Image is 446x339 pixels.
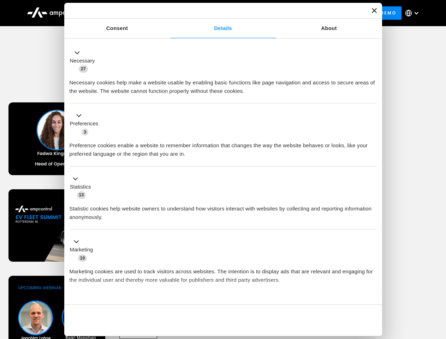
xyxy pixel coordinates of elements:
div: Preference cookies enable a website to remember information that changes the way the website beha... [70,136,377,158]
div: Necessary cookies help make a website usable by enabling basic functions like page navigation and... [70,73,377,95]
button: Necessary (27) [70,48,99,73]
button: Statistics (13) [70,174,95,199]
div: Statistic cookies help website owners to understand how visitors interact with websites by collec... [70,199,377,221]
button: Marketing (10) [70,238,97,262]
a: Consent [64,19,170,38]
label: Marketing [70,246,93,254]
span: 27 [79,65,88,72]
span: 10 [78,255,87,262]
button: Okay [275,310,376,331]
button: Unclassified (2) [70,301,127,309]
button: Preferences (3) [70,112,103,136]
div: Marketing cookies are used to track visitors across websites. The intention is to display ads tha... [70,262,377,284]
span: 13 [77,191,86,198]
label: Preferences [70,120,99,128]
a: Details [170,19,276,38]
span: 3 [82,129,88,136]
span: 2 [117,302,123,309]
label: Statistics [70,183,91,191]
button: Close banner [372,8,377,13]
h1: Upcoming Webinars [8,71,438,88]
label: Necessary [70,57,95,65]
a: About [276,19,382,38]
